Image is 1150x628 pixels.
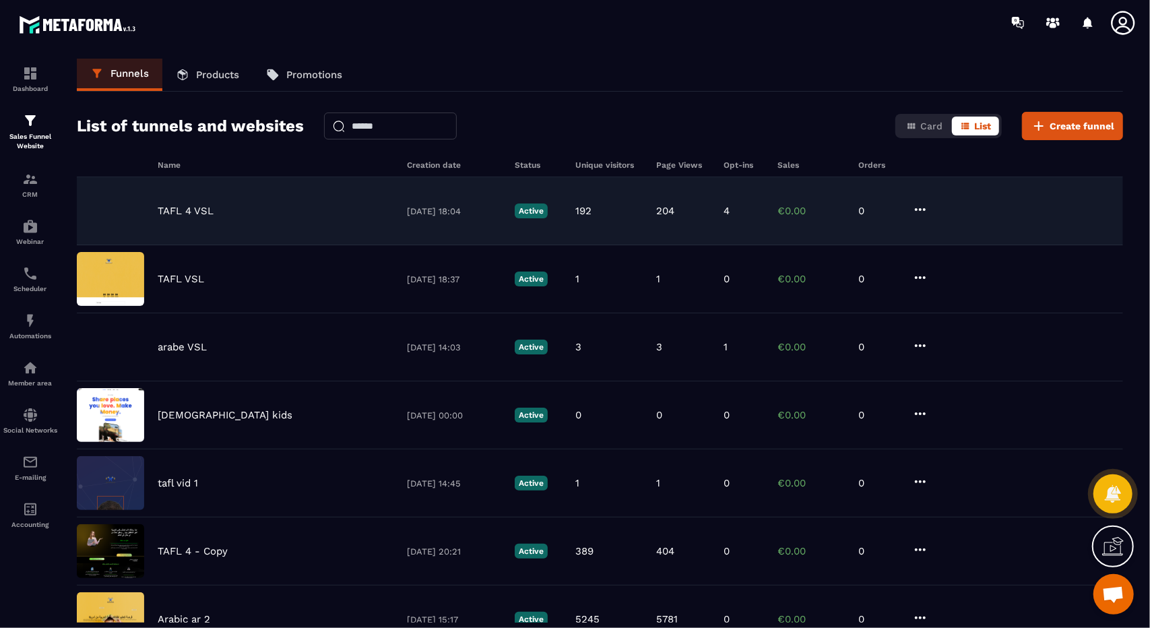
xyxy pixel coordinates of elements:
p: Promotions [286,69,342,81]
p: TAFL VSL [158,273,204,285]
img: image [77,184,144,238]
button: Card [898,117,951,135]
img: image [77,456,144,510]
p: Arabic ar 2 [158,613,210,625]
img: image [77,524,144,578]
p: [DATE] 14:03 [407,342,501,352]
a: automationsautomationsWebinar [3,208,57,255]
p: Products [196,69,239,81]
p: 0 [858,545,899,557]
p: Accounting [3,521,57,528]
p: E-mailing [3,474,57,481]
span: List [974,121,991,131]
p: 1 [575,477,579,489]
p: 5781 [656,613,678,625]
h6: Unique visitors [575,160,643,170]
p: €0.00 [777,545,845,557]
img: automations [22,218,38,234]
p: Automations [3,332,57,340]
p: [DATE] 15:17 [407,615,501,625]
p: 0 [724,409,730,421]
p: [DATE] 00:00 [407,410,501,420]
p: Social Networks [3,427,57,434]
div: Ouvrir le chat [1093,574,1134,615]
p: 389 [575,545,594,557]
p: Active [515,544,548,559]
p: 0 [858,341,899,353]
p: tafl vid 1 [158,477,198,489]
p: [DATE] 20:21 [407,546,501,557]
p: [DEMOGRAPHIC_DATA] kids [158,409,292,421]
p: Member area [3,379,57,387]
p: 0 [858,409,899,421]
p: 5245 [575,613,600,625]
p: Funnels [110,67,149,80]
h6: Orders [858,160,899,170]
p: 0 [724,545,730,557]
img: automations [22,313,38,329]
img: image [77,320,144,374]
h6: Name [158,160,393,170]
p: 0 [858,477,899,489]
p: 1 [724,341,728,353]
img: image [77,388,144,442]
p: [DATE] 18:04 [407,206,501,216]
button: Create funnel [1022,112,1123,140]
p: 1 [656,477,660,489]
a: formationformationSales Funnel Website [3,102,57,161]
p: 1 [656,273,660,285]
span: Card [920,121,943,131]
p: 3 [656,341,662,353]
p: €0.00 [777,477,845,489]
a: Products [162,59,253,91]
a: Promotions [253,59,356,91]
p: 192 [575,205,592,217]
img: formation [22,171,38,187]
p: 0 [656,409,662,421]
a: formationformationCRM [3,161,57,208]
p: 3 [575,341,581,353]
h6: Opt-ins [724,160,764,170]
h6: Page Views [656,160,710,170]
img: image [77,252,144,306]
p: Active [515,203,548,218]
p: 0 [858,613,899,625]
h6: Sales [777,160,845,170]
p: Active [515,272,548,286]
a: formationformationDashboard [3,55,57,102]
p: 0 [858,205,899,217]
p: 1 [575,273,579,285]
h2: List of tunnels and websites [77,113,304,139]
p: 0 [858,273,899,285]
h6: Creation date [407,160,501,170]
p: arabe VSL [158,341,207,353]
h6: Status [515,160,562,170]
a: automationsautomationsAutomations [3,303,57,350]
p: [DATE] 18:37 [407,274,501,284]
p: Active [515,408,548,422]
p: TAFL 4 - Copy [158,545,228,557]
img: automations [22,360,38,376]
p: €0.00 [777,341,845,353]
a: emailemailE-mailing [3,444,57,491]
p: Dashboard [3,85,57,92]
a: Funnels [77,59,162,91]
p: Scheduler [3,285,57,292]
img: formation [22,113,38,129]
p: 404 [656,545,674,557]
a: schedulerschedulerScheduler [3,255,57,303]
p: 0 [575,409,581,421]
img: logo [19,12,140,37]
p: 204 [656,205,674,217]
p: 4 [724,205,730,217]
img: scheduler [22,265,38,282]
img: accountant [22,501,38,517]
p: Active [515,612,548,627]
p: €0.00 [777,613,845,625]
img: email [22,454,38,470]
p: 0 [724,273,730,285]
p: 0 [724,613,730,625]
a: accountantaccountantAccounting [3,491,57,538]
a: automationsautomationsMember area [3,350,57,397]
p: Active [515,340,548,354]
